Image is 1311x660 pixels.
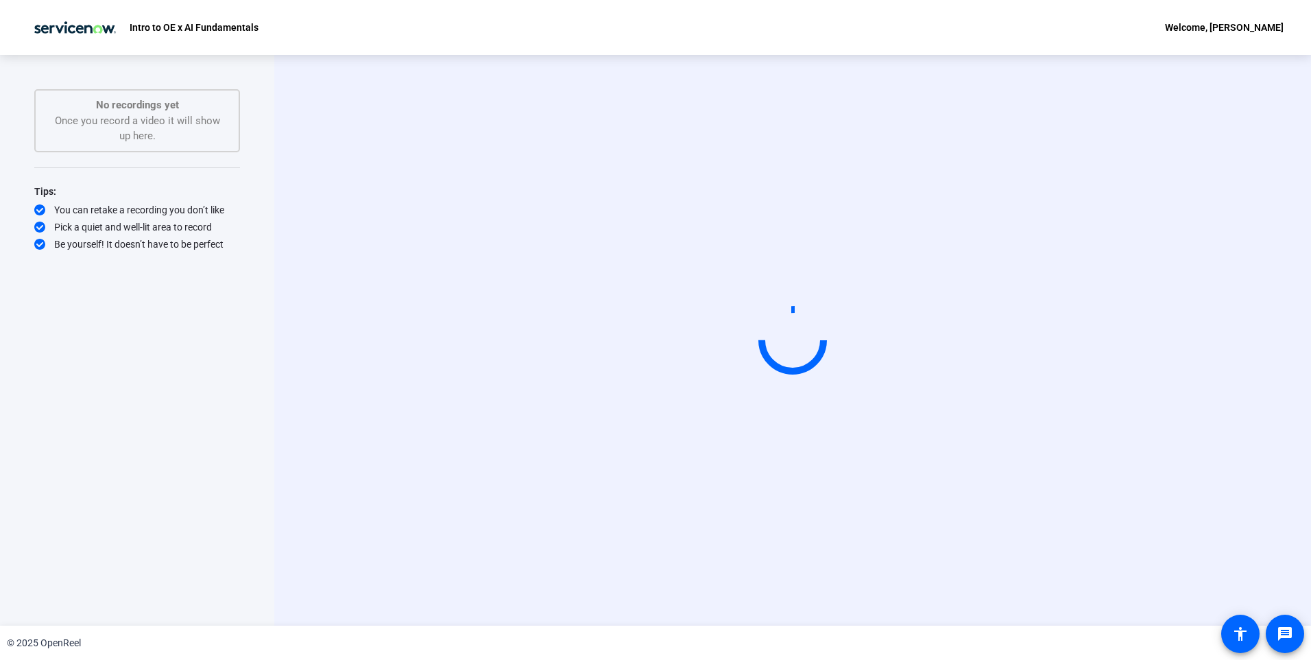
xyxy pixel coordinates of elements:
mat-icon: accessibility [1232,626,1249,642]
div: Welcome, [PERSON_NAME] [1165,19,1284,36]
mat-icon: message [1277,626,1293,642]
p: No recordings yet [49,97,225,113]
div: Be yourself! It doesn’t have to be perfect [34,237,240,251]
div: Pick a quiet and well-lit area to record [34,220,240,234]
div: © 2025 OpenReel [7,636,81,650]
div: You can retake a recording you don’t like [34,203,240,217]
p: Intro to OE x AI Fundamentals [130,19,258,36]
div: Once you record a video it will show up here. [49,97,225,144]
div: Tips: [34,183,240,200]
img: OpenReel logo [27,14,123,41]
